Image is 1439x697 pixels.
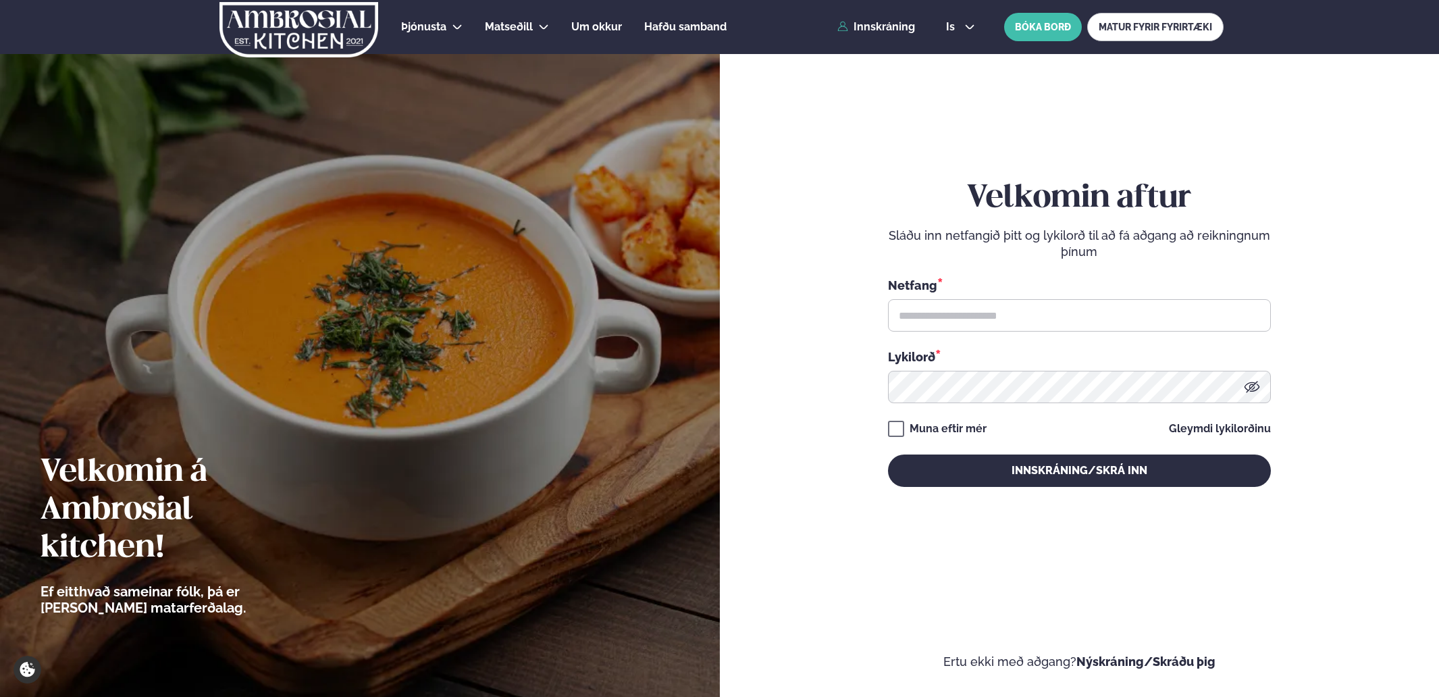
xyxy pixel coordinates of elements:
span: Um okkur [571,20,622,33]
button: Innskráning/Skrá inn [888,455,1271,487]
button: is [935,22,986,32]
a: Matseðill [485,19,533,35]
a: Cookie settings [14,656,41,683]
button: BÓKA BORÐ [1004,13,1082,41]
h2: Velkomin aftur [888,180,1271,217]
a: Nýskráning/Skráðu þig [1076,654,1215,669]
div: Lykilorð [888,348,1271,365]
span: Þjónusta [401,20,446,33]
a: Gleymdi lykilorðinu [1169,423,1271,434]
a: Hafðu samband [644,19,727,35]
span: is [946,22,959,32]
p: Ertu ekki með aðgang? [760,654,1399,670]
img: logo [218,2,380,57]
p: Ef eitthvað sameinar fólk, þá er [PERSON_NAME] matarferðalag. [41,584,321,616]
h2: Velkomin á Ambrosial kitchen! [41,454,321,567]
span: Hafðu samband [644,20,727,33]
div: Netfang [888,276,1271,294]
a: Innskráning [837,21,915,33]
a: Um okkur [571,19,622,35]
a: MATUR FYRIR FYRIRTÆKI [1087,13,1224,41]
span: Matseðill [485,20,533,33]
p: Sláðu inn netfangið þitt og lykilorð til að fá aðgang að reikningnum þínum [888,228,1271,260]
a: Þjónusta [401,19,446,35]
